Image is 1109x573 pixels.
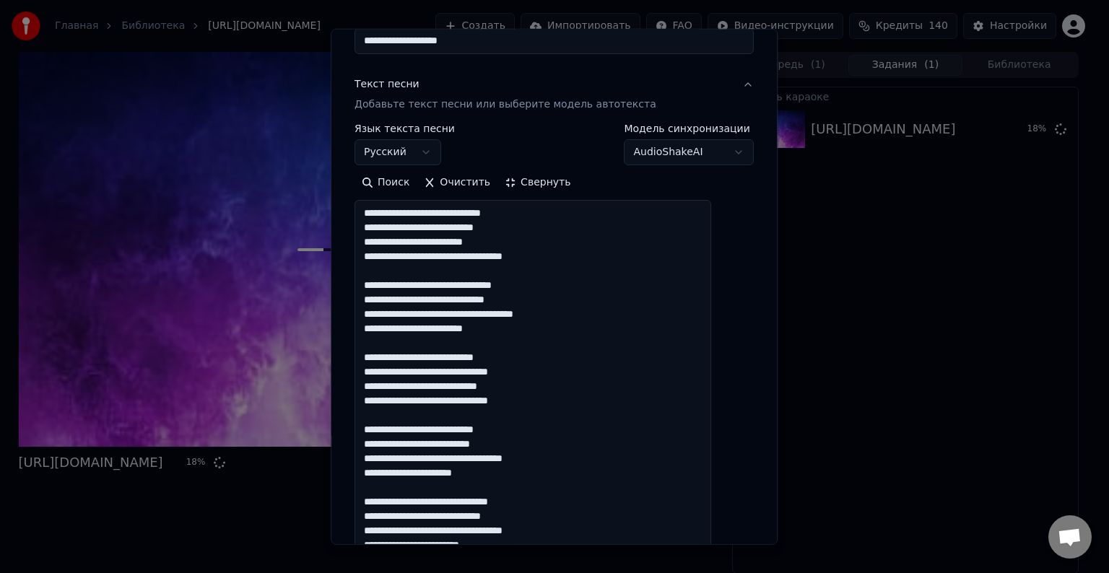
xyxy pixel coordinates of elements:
label: Язык текста песни [355,123,455,134]
button: Свернуть [497,171,578,194]
button: Поиск [355,171,417,194]
div: Текст песни [355,77,419,92]
button: Очистить [417,171,498,194]
p: Добавьте текст песни или выберите модель автотекста [355,97,656,112]
button: Текст песниДобавьте текст песни или выберите модель автотекста [355,66,754,123]
label: Модель синхронизации [625,123,754,134]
